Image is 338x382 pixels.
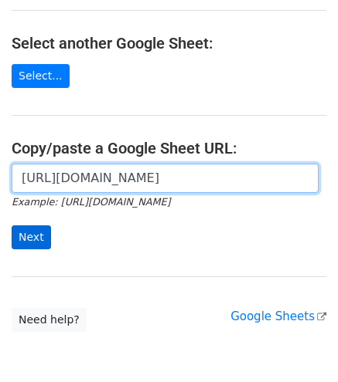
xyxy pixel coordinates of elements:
h4: Copy/paste a Google Sheet URL: [12,139,326,157]
a: Google Sheets [230,309,326,323]
input: Next [12,225,51,249]
a: Select... [12,64,70,88]
h4: Select another Google Sheet: [12,34,326,52]
input: Paste your Google Sheet URL here [12,164,319,193]
iframe: Chat Widget [261,308,338,382]
a: Need help? [12,308,87,332]
small: Example: [URL][DOMAIN_NAME] [12,196,170,208]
